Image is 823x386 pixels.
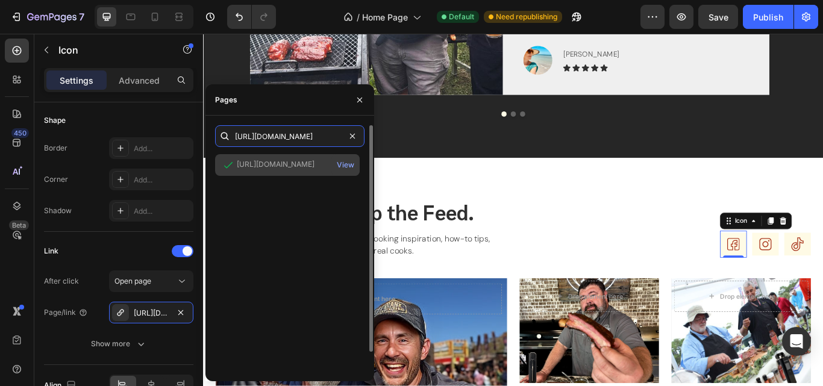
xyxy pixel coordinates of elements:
span: Need republishing [496,11,557,22]
p: Icon [58,43,161,57]
button: Show more [44,333,193,355]
div: Border [44,143,67,154]
iframe: Design area [203,34,823,386]
span: Save [709,12,728,22]
div: After click [44,276,79,287]
div: Add... [134,175,190,185]
h2: Follow Us. Fire Up the Feed. [14,193,357,222]
button: View [336,157,355,173]
span: Home Page [362,11,408,23]
span: Default [449,11,474,22]
button: 7 [5,5,90,29]
div: Drop element here [160,305,224,314]
p: Join the Temp Trust community and get cooking inspiration, how-to tips, behind-the-scenes, and re... [16,233,355,260]
div: Publish [753,11,783,23]
div: View [337,160,354,170]
div: Drop element here [602,302,666,311]
div: Show more [91,338,147,350]
button: Dot [369,91,375,97]
button: Save [698,5,738,29]
div: Undo/Redo [227,5,276,29]
div: [URL][DOMAIN_NAME] [134,308,169,319]
div: Pages [215,95,237,105]
p: 7 [79,10,84,24]
div: [URL][DOMAIN_NAME] [237,159,314,170]
div: Page/link [44,307,88,318]
span: Open page [114,276,151,285]
p: Advanced [119,74,160,87]
div: 450 [11,128,29,138]
button: Open page [109,270,193,292]
div: Open Intercom Messenger [782,327,811,356]
div: Add... [134,143,190,154]
button: Dot [358,91,365,97]
button: Dot [348,91,354,97]
button: Publish [743,5,793,29]
div: Shape [44,115,66,126]
p: Settings [60,74,93,87]
div: Corner [44,174,68,185]
input: Insert link or search [215,125,365,147]
div: Link [44,246,58,257]
div: Beta [9,220,29,230]
div: Shadow [44,205,72,216]
div: Add... [134,206,190,217]
span: / [357,11,360,23]
div: Drop element here [425,302,489,311]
